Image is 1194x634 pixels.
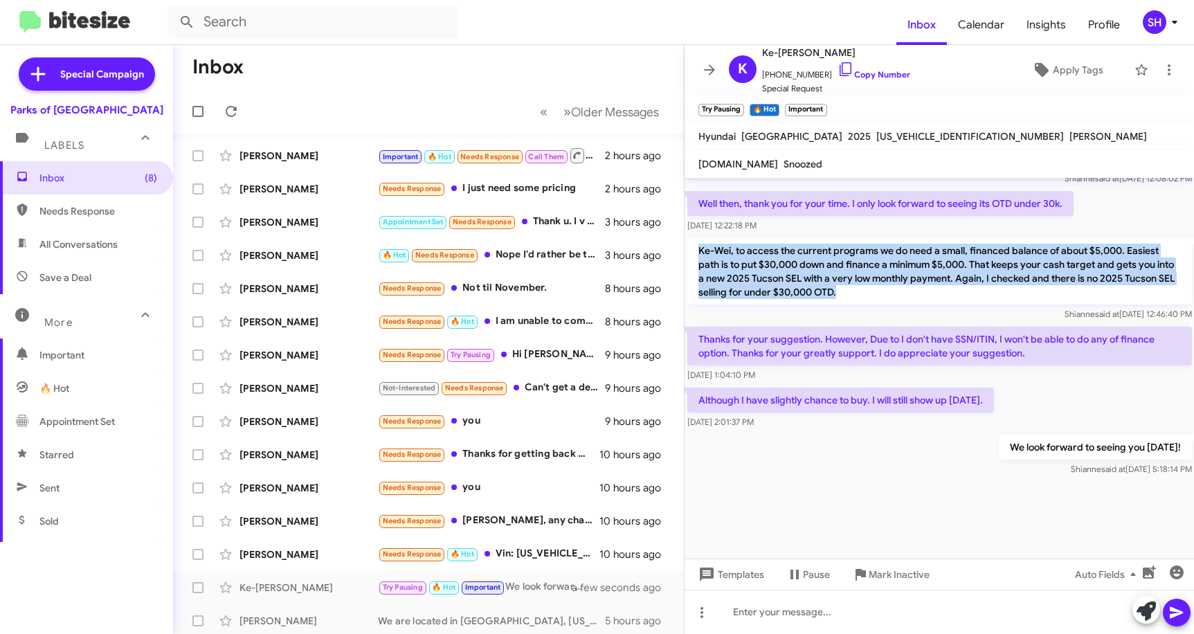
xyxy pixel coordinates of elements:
div: I am unable to come in. I am caring for my wife she had major surgery. [378,314,605,329]
div: Thank u. I v got new Kona. [378,214,605,230]
span: Calendar [947,5,1015,45]
span: » [563,103,571,120]
button: Next [555,98,667,126]
span: Important [383,152,419,161]
span: Important [465,583,501,592]
button: Auto Fields [1064,562,1152,587]
div: [PERSON_NAME] [239,514,378,528]
div: you [378,413,605,429]
span: Needs Response [383,483,442,492]
span: Templates [696,562,764,587]
span: [DATE] 2:01:37 PM [687,417,754,427]
span: Needs Response [383,417,442,426]
div: 9 hours ago [605,348,672,362]
nav: Page navigation example [532,98,667,126]
div: Hi [PERSON_NAME], unfortunately I will not be able to attend because it looks like will out of to... [378,347,605,363]
div: 3 hours ago [605,248,672,262]
div: 10 hours ago [599,448,673,462]
div: [PERSON_NAME] [239,215,378,229]
span: said at [1101,464,1125,474]
div: [PERSON_NAME] [239,481,378,495]
div: Can't get a deal made [378,380,605,396]
div: 2 hours ago [605,149,672,163]
p: Thanks for your suggestion. However, Due to I don't have SSN/ITIN, I won't be able to do any of f... [687,327,1192,365]
div: [PERSON_NAME] [239,547,378,561]
div: [PERSON_NAME] [239,448,378,462]
span: Older Messages [571,105,659,120]
button: Previous [532,98,556,126]
span: More [44,316,73,329]
div: 3 hours ago [605,215,672,229]
div: 10 hours ago [599,514,673,528]
small: Important [785,104,826,116]
div: 9 hours ago [605,415,672,428]
button: Apply Tags [1006,57,1128,82]
div: [PERSON_NAME] [239,381,378,395]
div: a few seconds ago [590,581,673,595]
span: 🔥 Hot [428,152,451,161]
span: Inbox [39,171,157,185]
span: Apply Tags [1053,57,1103,82]
span: Needs Response [383,550,442,559]
button: Pause [775,562,841,587]
span: Special Request [762,82,910,96]
div: [PERSON_NAME] [239,348,378,362]
div: Not til November. [378,280,605,296]
span: Needs Response [383,516,442,525]
div: 8 hours ago [605,282,672,296]
span: Needs Response [383,317,442,326]
a: Profile [1077,5,1131,45]
span: [PERSON_NAME] [1069,130,1147,143]
span: Auto Fields [1075,562,1141,587]
div: [PERSON_NAME] [239,149,378,163]
span: 2025 [848,130,871,143]
span: Snoozed [784,158,822,170]
div: [PERSON_NAME] [239,315,378,329]
a: Special Campaign [19,57,155,91]
span: Needs Response [445,383,504,392]
span: Needs Response [415,251,474,260]
div: Parks of [GEOGRAPHIC_DATA] [10,103,163,117]
a: Insights [1015,5,1077,45]
div: Nope I'd rather be there personally to test drive it and see if I like it or not [378,247,605,263]
div: 9 hours ago [605,381,672,395]
div: Vin: [US_VEHICLE_IDENTIFICATION_NUMBER] Miles: 7,800 Payoff: 71,000 [378,546,599,562]
span: Needs Response [383,284,442,293]
span: K [738,58,748,80]
span: Try Pausing [451,350,491,359]
span: Sent [39,481,60,495]
span: Needs Response [383,184,442,193]
span: 🔥 Hot [39,381,69,395]
span: Needs Response [453,217,512,226]
div: [PERSON_NAME] [239,415,378,428]
div: [PERSON_NAME] [239,614,378,628]
span: Not-Interested [383,383,436,392]
div: you [378,480,599,496]
span: Labels [44,139,84,152]
span: [DATE] 12:22:18 PM [687,220,757,230]
span: 🔥 Hot [432,583,455,592]
h1: Inbox [192,56,244,78]
div: [PERSON_NAME] [239,182,378,196]
input: Search [168,6,458,39]
span: [GEOGRAPHIC_DATA] [741,130,842,143]
span: 🔥 Hot [451,317,474,326]
small: Try Pausing [698,104,744,116]
span: Try Pausing [383,583,423,592]
span: Important [39,348,157,362]
span: [US_VEHICLE_IDENTIFICATION_NUMBER] [876,130,1064,143]
span: [DATE] 1:04:10 PM [687,370,755,380]
div: 2 hours ago [605,182,672,196]
span: Mark Inactive [869,562,930,587]
span: « [540,103,548,120]
a: Inbox [896,5,947,45]
div: We are located in [GEOGRAPHIC_DATA], [US_STATE]. [378,614,605,628]
span: Shianne [DATE] 12:08:02 PM [1064,173,1191,183]
button: Mark Inactive [841,562,941,587]
div: [PERSON_NAME] [239,248,378,262]
span: Appointment Set [39,415,115,428]
p: Although I have slightly chance to buy. I will still show up [DATE]. [687,388,994,413]
button: SH [1131,10,1179,34]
